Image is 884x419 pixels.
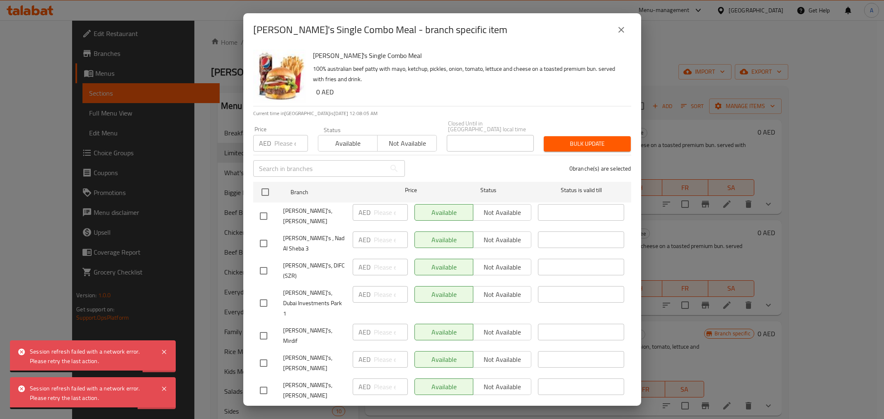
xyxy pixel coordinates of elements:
[313,50,625,61] h6: [PERSON_NAME]'s Single Combo Meal
[544,136,631,152] button: Bulk update
[283,288,346,319] span: [PERSON_NAME]'s, Dubai Investments Park 1
[253,110,631,117] p: Current time in [GEOGRAPHIC_DATA] is [DATE] 12:08:05 AM
[445,185,531,195] span: Status
[374,259,408,275] input: Please enter price
[374,378,408,395] input: Please enter price
[322,137,374,149] span: Available
[377,135,437,152] button: Not available
[291,187,377,197] span: Branch
[358,207,371,217] p: AED
[283,260,346,281] span: [PERSON_NAME]'s, DIFC (SZR)
[318,135,378,152] button: Available
[358,382,371,392] p: AED
[283,233,346,254] span: [PERSON_NAME]'s , Nad Al Sheba 3
[374,204,408,221] input: Please enter price
[274,135,308,152] input: Please enter price
[259,138,271,148] p: AED
[358,235,371,245] p: AED
[30,384,153,402] div: Session refresh failed with a network error. Please retry the last action.
[383,185,438,195] span: Price
[550,139,624,149] span: Bulk update
[283,380,346,401] span: [PERSON_NAME]'s, [PERSON_NAME]
[374,324,408,340] input: Please enter price
[316,86,625,98] h6: 0 AED
[611,20,631,40] button: close
[569,164,631,173] p: 0 branche(s) are selected
[283,353,346,373] span: [PERSON_NAME]'s, [PERSON_NAME]
[253,23,507,36] h2: [PERSON_NAME]'s Single Combo Meal - branch specific item
[253,160,386,177] input: Search in branches
[283,206,346,226] span: [PERSON_NAME]'s, [PERSON_NAME]
[538,185,624,195] span: Status is valid till
[381,137,434,149] span: Not available
[358,354,371,364] p: AED
[253,50,306,103] img: Wendy's Single Combo Meal
[358,327,371,337] p: AED
[283,325,346,346] span: [PERSON_NAME]'s, Mirdif
[358,289,371,299] p: AED
[30,347,153,366] div: Session refresh failed with a network error. Please retry the last action.
[374,286,408,303] input: Please enter price
[374,351,408,368] input: Please enter price
[358,262,371,272] p: AED
[313,64,625,84] p: 100% australian beef patty with mayo, ketchup, pickles, onion, tomato, lettuce and cheese on a to...
[374,231,408,248] input: Please enter price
